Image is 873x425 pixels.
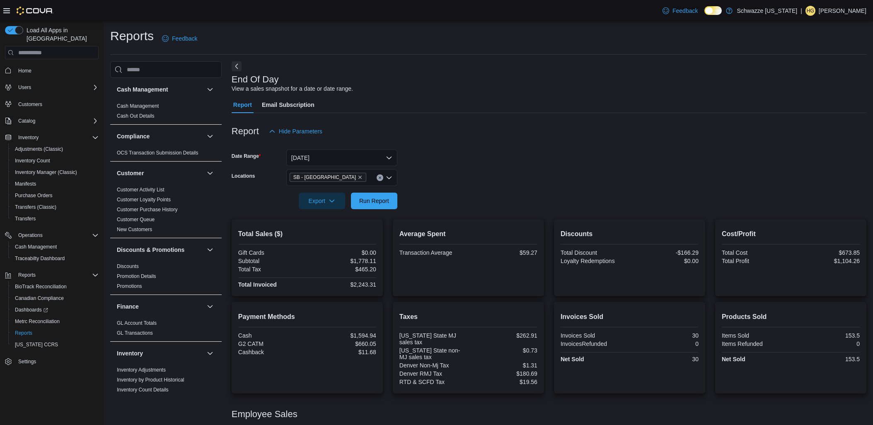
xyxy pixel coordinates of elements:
[12,214,39,224] a: Transfers
[8,155,102,167] button: Inventory Count
[205,348,215,358] button: Inventory
[2,229,102,241] button: Operations
[15,82,34,92] button: Users
[12,191,56,200] a: Purchase Orders
[293,173,356,181] span: SB - [GEOGRAPHIC_DATA]
[12,328,99,338] span: Reports
[631,340,699,347] div: 0
[117,197,171,203] a: Customer Loyalty Points
[12,328,36,338] a: Reports
[8,143,102,155] button: Adjustments (Classic)
[704,6,722,15] input: Dark Mode
[117,387,169,393] a: Inventory Count Details
[15,244,57,250] span: Cash Management
[159,30,201,47] a: Feedback
[2,64,102,76] button: Home
[15,283,67,290] span: BioTrack Reconciliation
[117,263,139,269] a: Discounts
[15,318,60,325] span: Metrc Reconciliation
[792,258,860,264] div: $1,104.26
[18,232,43,239] span: Operations
[377,174,383,181] button: Clear input
[117,206,178,213] span: Customer Purchase History
[117,103,159,109] a: Cash Management
[12,167,80,177] a: Inventory Manager (Classic)
[12,179,99,189] span: Manifests
[117,320,157,326] span: GL Account Totals
[117,85,168,94] h3: Cash Management
[8,281,102,292] button: BioTrack Reconciliation
[792,356,860,362] div: 153.5
[15,356,99,367] span: Settings
[15,82,99,92] span: Users
[8,316,102,327] button: Metrc Reconciliation
[117,217,155,222] a: Customer Queue
[117,169,144,177] h3: Customer
[15,181,36,187] span: Manifests
[286,150,397,166] button: [DATE]
[561,312,699,322] h2: Invoices Sold
[15,65,99,75] span: Home
[117,283,142,289] a: Promotions
[12,254,68,263] a: Traceabilty Dashboard
[117,349,143,357] h3: Inventory
[205,131,215,141] button: Compliance
[2,269,102,281] button: Reports
[266,123,326,140] button: Hide Parameters
[232,409,297,419] h3: Employee Sales
[117,186,164,193] span: Customer Activity List
[2,132,102,143] button: Inventory
[117,330,153,336] span: GL Transactions
[15,270,99,280] span: Reports
[399,312,537,322] h2: Taxes
[172,34,197,43] span: Feedback
[205,302,215,312] button: Finance
[8,304,102,316] a: Dashboards
[117,283,142,290] span: Promotions
[233,97,252,113] span: Report
[110,185,222,238] div: Customer
[737,6,797,16] p: Schwazze [US_STATE]
[232,153,261,159] label: Date Range
[631,249,699,256] div: -$166.29
[399,370,467,377] div: Denver RMJ Tax
[12,305,99,315] span: Dashboards
[23,26,99,43] span: Load All Apps in [GEOGRAPHIC_DATA]
[304,193,340,209] span: Export
[15,192,53,199] span: Purchase Orders
[12,144,99,154] span: Adjustments (Classic)
[15,204,56,210] span: Transfers (Classic)
[15,330,32,336] span: Reports
[631,356,699,362] div: 30
[117,367,166,373] a: Inventory Adjustments
[12,202,60,212] a: Transfers (Classic)
[18,101,42,108] span: Customers
[309,340,376,347] div: $660.05
[800,6,802,16] p: |
[309,332,376,339] div: $1,594.94
[722,332,789,339] div: Items Sold
[12,156,53,166] a: Inventory Count
[232,173,255,179] label: Locations
[117,216,155,223] span: Customer Queue
[205,245,215,255] button: Discounts & Promotions
[232,61,242,71] button: Next
[12,316,63,326] a: Metrc Reconciliation
[470,332,537,339] div: $262.91
[12,242,60,252] a: Cash Management
[15,255,65,262] span: Traceabilty Dashboard
[15,66,35,76] a: Home
[8,167,102,178] button: Inventory Manager (Classic)
[232,85,353,93] div: View a sales snapshot for a date or date range.
[18,272,36,278] span: Reports
[807,6,814,16] span: HG
[117,302,203,311] button: Finance
[12,179,39,189] a: Manifests
[110,148,222,161] div: Compliance
[470,370,537,377] div: $180.69
[18,134,39,141] span: Inventory
[672,7,698,15] span: Feedback
[238,258,306,264] div: Subtotal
